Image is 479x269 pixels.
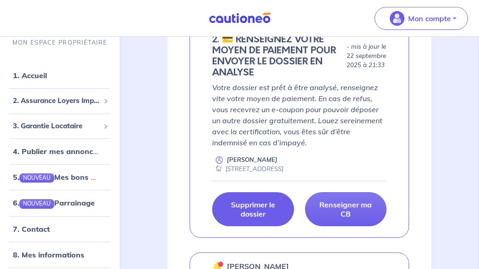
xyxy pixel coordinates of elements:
[4,66,116,85] div: 1. Accueil
[13,172,110,182] a: 5.NOUVEAUMes bons plans
[13,198,95,207] a: 6.NOUVEAUParrainage
[4,194,116,212] div: 6.NOUVEAUParrainage
[13,224,50,233] a: 7. Contact
[227,155,277,164] p: [PERSON_NAME]
[13,250,84,259] a: 8. Mes informations
[13,120,100,131] span: 3. Garantie Locataire
[205,12,274,24] img: Cautioneo
[317,200,375,218] p: Renseigner ma CB
[4,142,116,160] div: 4. Publier mes annonces
[4,219,116,238] div: 7. Contact
[212,34,343,78] h5: 2.︎ 💳 RENSEIGNEZ VOTRE MOYEN DE PAIEMENT POUR ENVOYER LE DOSSIER EN ANALYSE
[13,96,100,106] span: 2. Assurance Loyers Impayés
[390,11,404,26] img: illu_account_valid_menu.svg
[375,7,468,30] button: illu_account_valid_menu.svgMon compte
[212,34,387,78] div: state: CB-IN-PROGRESS, Context: NEW,CHOOSE-CERTIFICATE,ALONE,LESSOR-DOCUMENTS
[212,165,283,173] div: [STREET_ADDRESS]
[4,168,116,186] div: 5.NOUVEAUMes bons plans
[408,13,451,24] p: Mon compte
[212,192,294,226] a: Supprimer le dossier
[212,82,387,148] p: Votre dossier est prêt à être analysé, renseignez vite votre moyen de paiement. En cas de refus, ...
[4,245,116,263] div: 8. Mes informations
[224,200,282,218] p: Supprimer le dossier
[346,42,387,70] p: - mis à jour le 22 septembre 2025 à 21:33
[12,38,107,47] p: MON ESPACE PROPRIÉTAIRE
[305,192,387,226] a: Renseigner ma CB
[4,92,116,110] div: 2. Assurance Loyers Impayés
[13,147,101,156] a: 4. Publier mes annonces
[13,71,47,80] a: 1. Accueil
[4,117,116,135] div: 3. Garantie Locataire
